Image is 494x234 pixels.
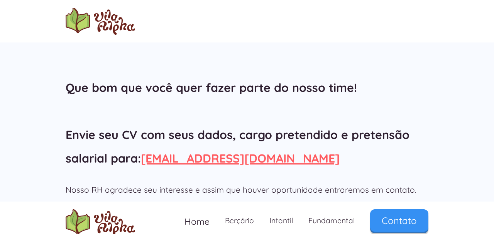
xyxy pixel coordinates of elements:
h2: Que bom que você quer fazer parte do nosso time! Envie seu CV com seus dados, cargo pretendido e ... [66,76,428,170]
img: logo Escola Vila Alpha [66,8,135,35]
a: [EMAIL_ADDRESS][DOMAIN_NAME] [141,151,340,166]
a: Fundamental [301,209,362,232]
span: Home [184,216,210,227]
a: Home [177,209,217,234]
a: home [66,8,135,35]
a: Berçário [217,209,262,232]
a: Infantil [262,209,301,232]
a: Contato [370,209,428,232]
h2: Nosso RH agradece seu interesse e assim que houver oportunidade entraremos em contato. [66,182,428,198]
